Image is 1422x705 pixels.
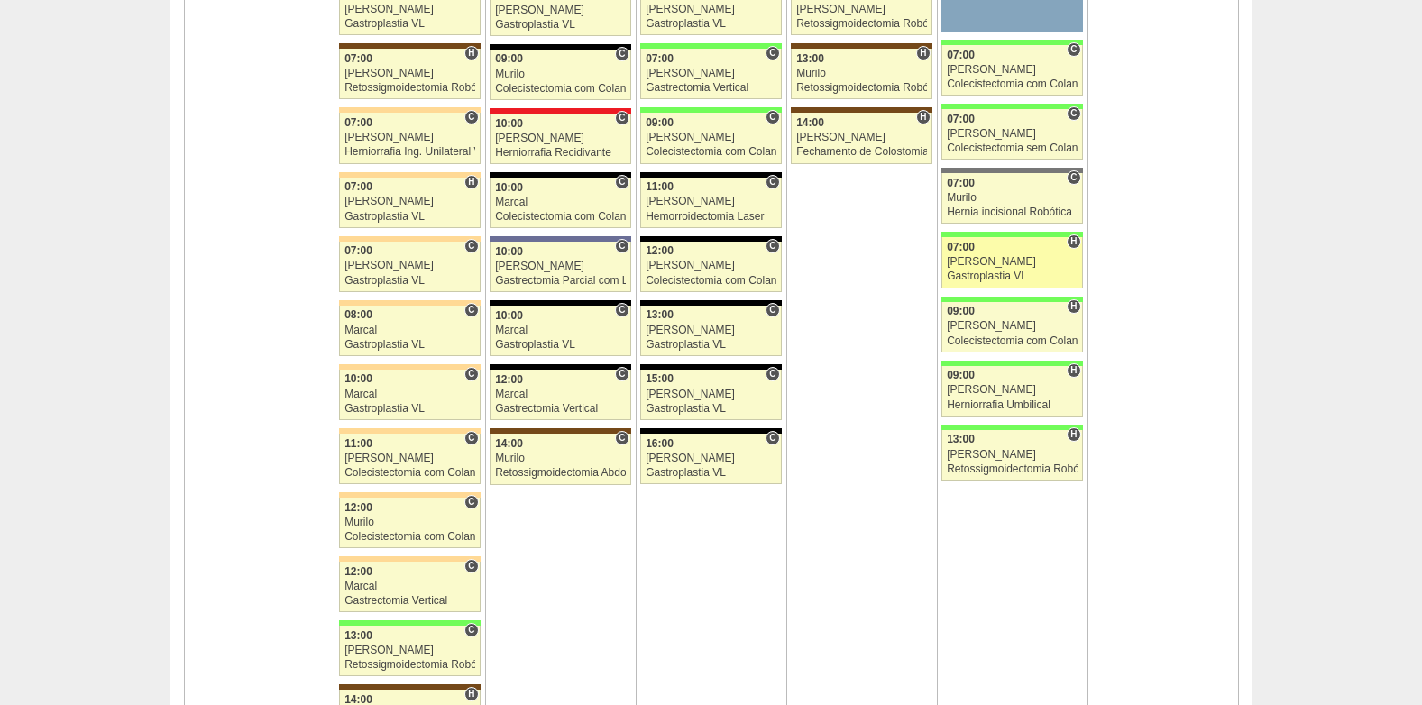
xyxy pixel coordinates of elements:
div: Marcal [495,389,626,400]
span: 08:00 [344,308,372,321]
a: H 09:00 [PERSON_NAME] Herniorrafia Umbilical [941,366,1082,417]
div: Key: Brasil [941,361,1082,366]
span: Hospital [464,687,478,701]
span: 11:00 [646,180,674,193]
div: Marcal [495,325,626,336]
div: [PERSON_NAME] [646,132,776,143]
div: Gastroplastia VL [344,403,475,415]
div: Gastroplastia VL [344,18,475,30]
div: Colecistectomia com Colangiografia VL [344,531,475,543]
div: Key: Brasil [941,425,1082,430]
div: Key: Brasil [941,297,1082,302]
div: [PERSON_NAME] [646,389,776,400]
span: Consultório [766,303,779,317]
div: Colecistectomia com Colangiografia VL [344,467,475,479]
span: 10:00 [495,309,523,322]
span: Consultório [615,431,628,445]
div: Key: Santa Joana [791,107,931,113]
div: [PERSON_NAME] [646,453,776,464]
span: Consultório [615,175,628,189]
a: C 14:00 Murilo Retossigmoidectomia Abdominal VL [490,434,630,484]
a: C 09:00 Murilo Colecistectomia com Colangiografia VL [490,50,630,100]
div: [PERSON_NAME] [947,256,1078,268]
a: C 15:00 [PERSON_NAME] Gastroplastia VL [640,370,781,420]
span: 07:00 [947,241,975,253]
div: Retossigmoidectomia Abdominal VL [495,467,626,479]
span: Consultório [766,239,779,253]
span: 07:00 [344,180,372,193]
div: [PERSON_NAME] [796,4,927,15]
a: C 11:00 [PERSON_NAME] Hemorroidectomia Laser [640,178,781,228]
a: C 12:00 Murilo Colecistectomia com Colangiografia VL [339,498,480,548]
a: C 07:00 [PERSON_NAME] Herniorrafia Ing. Unilateral VL [339,113,480,163]
div: Retossigmoidectomia Robótica [796,82,927,94]
div: Gastroplastia VL [344,211,475,223]
div: Gastrectomia Vertical [495,403,626,415]
span: 11:00 [344,437,372,450]
span: 09:00 [495,52,523,65]
div: Key: Blanc [640,300,781,306]
div: Retossigmoidectomia Robótica [344,82,475,94]
span: Consultório [464,367,478,381]
div: [PERSON_NAME] [344,132,475,143]
a: C 10:00 Marcal Gastroplastia VL [339,370,480,420]
div: Gastroplastia VL [646,339,776,351]
div: Key: Brasil [640,43,781,49]
div: Gastroplastia VL [495,19,626,31]
a: C 07:00 [PERSON_NAME] Colecistectomia sem Colangiografia VL [941,109,1082,160]
span: Consultório [464,239,478,253]
a: H 07:00 [PERSON_NAME] Retossigmoidectomia Robótica [339,49,480,99]
div: [PERSON_NAME] [344,453,475,464]
a: C 10:00 Marcal Gastroplastia VL [490,306,630,356]
div: Gastrectomia Vertical [344,595,475,607]
div: Key: Blanc [490,300,630,306]
div: [PERSON_NAME] [947,64,1078,76]
div: Colecistectomia com Colangiografia VL [947,78,1078,90]
div: Key: Assunção [490,108,630,114]
div: Key: Brasil [941,104,1082,109]
span: 13:00 [344,629,372,642]
a: H 14:00 [PERSON_NAME] Fechamento de Colostomia ou Enterostomia [791,113,931,163]
div: Key: Brasil [640,107,781,113]
a: C 07:00 Murilo Hernia incisional Robótica [941,173,1082,224]
div: Key: Bartira [339,107,480,113]
span: Consultório [464,431,478,445]
div: Gastrectomia Parcial com Linfadenectomia [495,275,626,287]
span: 10:00 [344,372,372,385]
a: C 13:00 [PERSON_NAME] Retossigmoidectomia Robótica [339,626,480,676]
span: 14:00 [796,116,824,129]
div: Gastrectomia Vertical [646,82,776,94]
span: 13:00 [646,308,674,321]
div: Marcal [344,581,475,592]
div: Herniorrafia Recidivante [495,147,626,159]
div: Murilo [947,192,1078,204]
div: [PERSON_NAME] [344,4,475,15]
span: Consultório [464,303,478,317]
span: 07:00 [344,116,372,129]
div: Colecistectomia sem Colangiografia VL [947,142,1078,154]
span: Consultório [464,110,478,124]
div: Gastroplastia VL [344,339,475,351]
a: C 12:00 Marcal Gastrectomia Vertical [490,370,630,420]
span: 10:00 [495,181,523,194]
div: [PERSON_NAME] [947,128,1078,140]
div: Key: Bartira [339,428,480,434]
span: Consultório [615,111,628,125]
div: Key: Bartira [339,236,480,242]
div: Retossigmoidectomia Robótica [796,18,927,30]
div: Colecistectomia com Colangiografia VL [646,146,776,158]
div: Murilo [495,69,626,80]
div: Murilo [796,68,927,79]
span: 10:00 [495,245,523,258]
div: [PERSON_NAME] [947,449,1078,461]
span: 12:00 [495,373,523,386]
a: C 12:00 [PERSON_NAME] Colecistectomia com Colangiografia VL [640,242,781,292]
div: Key: Santa Joana [490,428,630,434]
span: 09:00 [646,116,674,129]
div: Colecistectomia com Colangiografia VL [495,83,626,95]
div: Marcal [495,197,626,208]
a: C 13:00 [PERSON_NAME] Gastroplastia VL [640,306,781,356]
span: 09:00 [947,305,975,317]
div: Murilo [495,453,626,464]
span: Hospital [1067,363,1080,378]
